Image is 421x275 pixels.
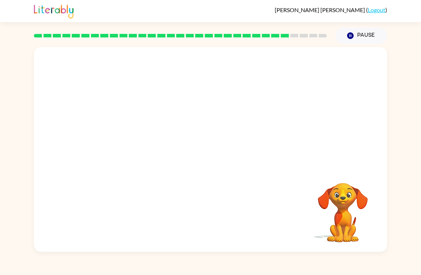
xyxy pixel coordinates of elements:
span: [PERSON_NAME] [PERSON_NAME] [275,6,366,13]
img: Literably [34,3,73,19]
button: Pause [335,27,387,44]
video: Your browser must support playing .mp4 files to use Literably. Please try using another browser. [307,172,379,243]
a: Logout [368,6,385,13]
div: ( ) [275,6,387,13]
